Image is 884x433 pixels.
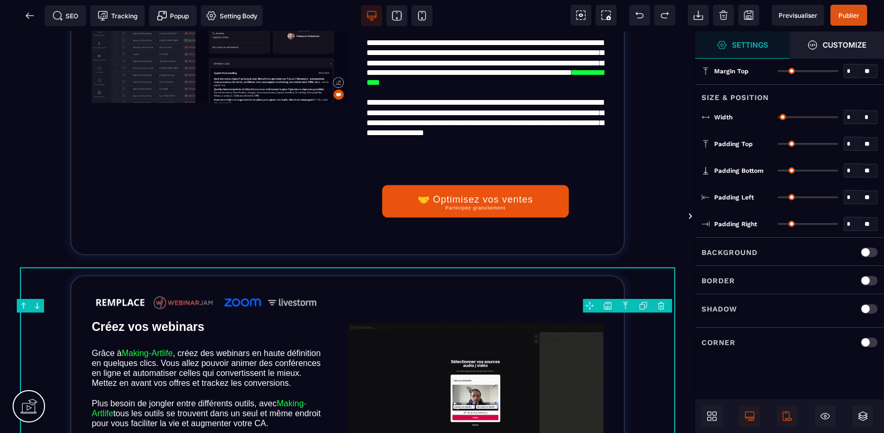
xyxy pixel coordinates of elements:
[772,5,824,26] span: Preview
[823,41,867,49] strong: Customize
[157,10,189,21] span: Popup
[838,12,859,19] span: Publier
[739,406,760,427] span: Desktop Only
[702,274,735,287] p: Border
[779,12,817,19] span: Previsualiser
[92,368,307,387] span: Making-Artlife
[570,5,591,26] span: View components
[596,5,617,26] span: Screenshot
[702,406,723,427] span: Open Blocks
[702,246,758,259] p: Background
[714,140,753,148] span: Padding Top
[695,31,790,59] span: Settings
[382,154,569,186] button: 🤝 Optimisez vos ventesParticipez gratuitement
[92,261,327,286] img: e64ab5483c4e30e64c1f47fef539641b_Capture_d%E2%80%99e%CC%81cran_2025-01-02_a%CC%80_09.29.14.png
[695,84,884,104] div: Size & Position
[714,193,754,202] span: Padding Left
[853,406,874,427] span: Open Layers
[92,286,309,306] text: Créez vos webinars
[348,292,603,431] img: 36f81972647ac7d484f3656dfd0cb305_webinar.gif
[702,336,736,349] p: Corner
[122,318,173,327] span: Making-Artlife
[732,41,769,49] strong: Settings
[714,166,763,175] span: Padding Bottom
[714,113,732,121] span: Width
[206,10,257,21] span: Setting Body
[702,303,737,315] p: Shadow
[52,10,79,21] span: SEO
[790,31,884,59] span: Open Style Manager
[98,10,137,21] span: Tracking
[92,315,348,401] text: Grâce à , créez des webinars en haute définition en quelques clics. Vous allez pouvoir animer des...
[777,406,798,427] span: Mobile Only
[815,406,836,427] span: Hide/Show Block
[714,67,749,75] span: Margin Top
[714,220,757,228] span: Padding Right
